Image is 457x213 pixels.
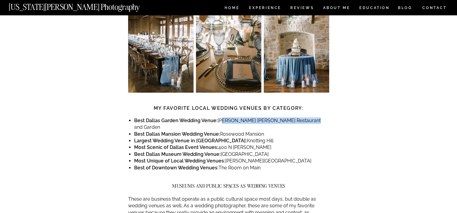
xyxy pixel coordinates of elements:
strong: Best Dallas Mansion Wedding Venue: [134,131,220,137]
img: dallas wedding venues [196,1,261,93]
strong: Best Dallas Garden Wedding Venue: [134,118,218,123]
li: Rosewood Mansion [134,131,329,137]
a: ABOUT ME [323,6,350,11]
li: [PERSON_NAME][GEOGRAPHIC_DATA] [134,158,329,164]
a: REVIEWS [290,6,313,11]
h2: MUSEUMS AND PUBLIC SPACES AS WEDDING VENUES [128,183,329,189]
a: Experience [249,6,281,11]
a: [US_STATE][PERSON_NAME] Photography [9,3,160,8]
a: BLOG [398,6,412,11]
li: 400 N [PERSON_NAME] [134,144,329,151]
strong: Best of Downtown Wedding Venues: [134,165,219,171]
a: HOME [223,6,241,11]
strong: Most Unique of Local Wedding Venues: [134,158,225,164]
a: EDUCATION [359,6,390,11]
a: CONTACT [422,5,447,11]
img: dallas wedding venues [128,1,194,93]
strong: Largest Wedding Venue in [GEOGRAPHIC_DATA]: [134,138,247,144]
strong: Best Dallas Museum Wedding Venue: [134,151,221,157]
li: [PERSON_NAME] [PERSON_NAME] Restaurant and Garden [134,117,329,131]
li: The Room on Main [134,165,329,171]
strong: My Favorite Local Wedding Venues by Category: [154,105,304,111]
strong: Most Scenic of Dallas Event Venues: [134,144,218,150]
li: [GEOGRAPHIC_DATA] [134,151,329,158]
li: Knotting Hill [134,137,329,144]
